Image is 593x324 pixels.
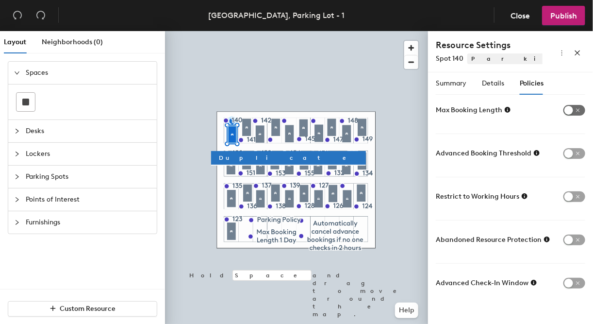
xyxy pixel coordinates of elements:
span: Advanced Check-In Window [436,278,528,289]
span: collapsed [14,197,20,203]
span: Parking Spots [26,166,151,188]
span: collapsed [14,128,20,134]
button: Undo (⌘ + Z) [8,6,27,25]
span: Max Booking Length [436,105,502,116]
span: close [574,50,581,56]
span: Layout [4,38,26,46]
button: Help [395,303,418,318]
span: Points of Interest [26,188,151,211]
span: Advanced Booking Threshold [436,148,531,159]
span: Desks [26,120,151,142]
span: Lockers [26,143,151,165]
span: Summary [436,79,466,87]
span: collapsed [14,220,20,225]
span: Furnishings [26,211,151,234]
span: Spaces [26,62,151,84]
button: Publish [542,6,585,25]
div: [GEOGRAPHIC_DATA], Parking Lot - 1 [208,9,345,21]
span: collapsed [14,174,20,180]
span: Neighborhoods (0) [42,38,103,46]
span: undo [13,10,22,20]
span: Duplicate [219,153,358,162]
span: collapsed [14,151,20,157]
span: more [559,50,565,56]
span: Publish [550,11,577,20]
button: Duplicate [211,151,366,165]
span: Close [511,11,530,20]
button: Close [502,6,538,25]
span: expanded [14,70,20,76]
span: Custom Resource [60,305,116,313]
span: Policies [520,79,544,87]
button: Redo (⌘ + ⇧ + Z) [31,6,50,25]
span: Restrict to Working Hours [436,191,519,202]
span: Details [482,79,504,87]
span: Spot 140 [436,54,463,63]
span: Abandoned Resource Protection [436,235,542,245]
h4: Resource Settings [436,39,543,51]
button: Custom Resource [8,301,157,317]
